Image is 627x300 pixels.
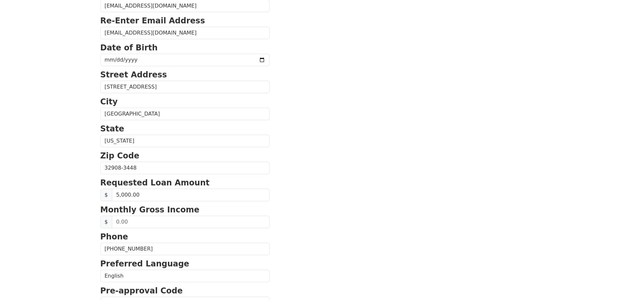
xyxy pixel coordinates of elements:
[100,81,270,93] input: Street Address
[100,124,124,133] strong: State
[100,189,112,201] span: $
[100,27,270,39] input: Re-Enter Email Address
[100,70,167,79] strong: Street Address
[112,189,270,201] input: 0.00
[100,178,210,187] strong: Requested Loan Amount
[100,243,270,255] input: Phone
[100,259,189,268] strong: Preferred Language
[100,216,112,228] span: $
[100,151,140,160] strong: Zip Code
[112,216,270,228] input: 0.00
[100,162,270,174] input: Zip Code
[100,204,270,216] p: Monthly Gross Income
[100,232,128,241] strong: Phone
[100,108,270,120] input: City
[100,43,158,52] strong: Date of Birth
[100,16,205,25] strong: Re-Enter Email Address
[100,97,118,106] strong: City
[100,286,183,295] strong: Pre-approval Code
